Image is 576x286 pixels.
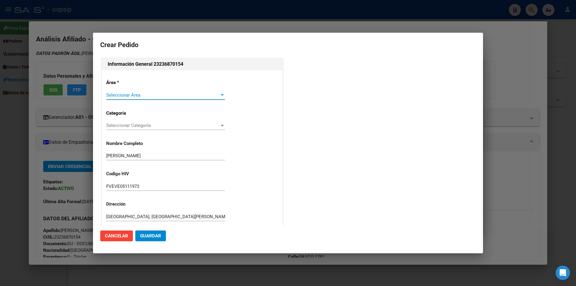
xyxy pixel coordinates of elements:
p: Codigo HIV [106,170,158,177]
p: Área * [106,79,158,86]
h2: Información General 23236870154 [108,61,277,68]
button: Guardar [135,230,166,241]
span: Cancelar [105,233,128,239]
button: Cancelar [100,230,133,241]
span: Guardar [140,233,161,239]
span: Seleccionar Categoría [106,123,220,128]
p: Categoría [106,110,158,117]
span: Seleccionar Área [106,92,220,98]
p: Nombre Completo [106,140,158,147]
h2: Crear Pedido [100,39,476,51]
div: Open Intercom Messenger [556,266,570,280]
p: Dirección [106,201,158,208]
